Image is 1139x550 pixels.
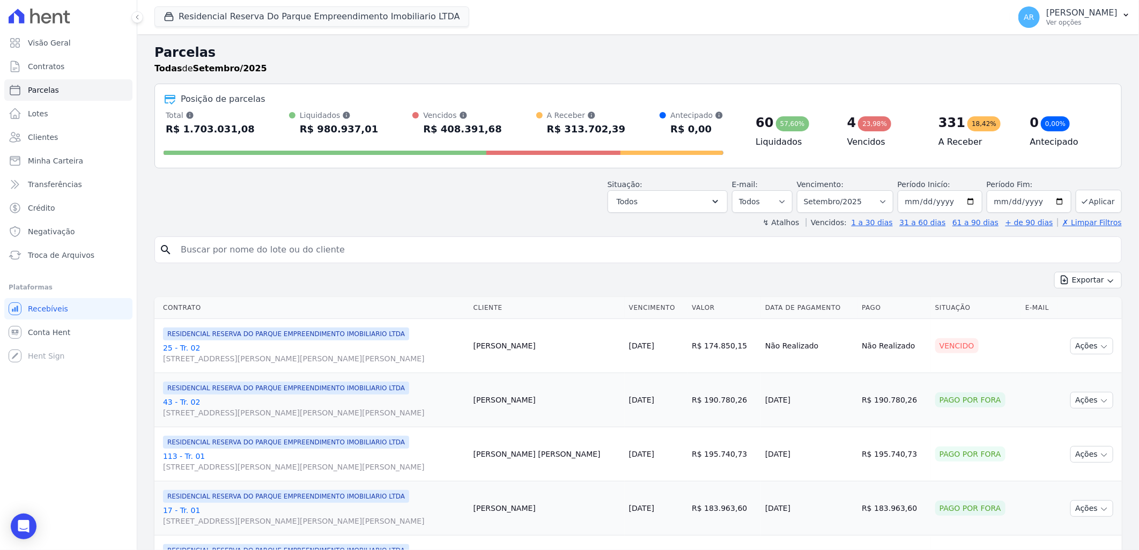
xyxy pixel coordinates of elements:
[181,93,265,106] div: Posição de parcelas
[1076,190,1122,213] button: Aplicar
[28,303,68,314] span: Recebíveis
[547,121,626,138] div: R$ 313.702,39
[4,127,132,148] a: Clientes
[4,56,132,77] a: Contratos
[154,297,469,319] th: Contrato
[4,197,132,219] a: Crédito
[1054,272,1122,288] button: Exportar
[1046,8,1118,18] p: [PERSON_NAME]
[761,427,857,481] td: [DATE]
[154,6,469,27] button: Residencial Reserva Do Parque Empreendimento Imobiliario LTDA
[11,514,36,539] div: Open Intercom Messenger
[687,427,761,481] td: R$ 195.740,73
[1070,500,1113,517] button: Ações
[469,427,625,481] td: [PERSON_NAME] [PERSON_NAME]
[28,132,58,143] span: Clientes
[163,343,465,364] a: 25 - Tr. 02[STREET_ADDRESS][PERSON_NAME][PERSON_NAME][PERSON_NAME]
[1046,18,1118,27] p: Ver opções
[898,180,950,189] label: Período Inicío:
[687,373,761,427] td: R$ 190.780,26
[163,397,465,418] a: 43 - Tr. 02[STREET_ADDRESS][PERSON_NAME][PERSON_NAME][PERSON_NAME]
[1021,297,1058,319] th: E-mail
[1070,392,1113,408] button: Ações
[732,180,758,189] label: E-mail:
[4,221,132,242] a: Negativação
[154,43,1122,62] h2: Parcelas
[687,297,761,319] th: Valor
[931,297,1021,319] th: Situação
[756,136,830,148] h4: Liquidados
[1057,218,1122,227] a: ✗ Limpar Filtros
[629,504,654,512] a: [DATE]
[4,32,132,54] a: Visão Geral
[28,108,48,119] span: Lotes
[4,174,132,195] a: Transferências
[625,297,687,319] th: Vencimento
[163,451,465,472] a: 113 - Tr. 01[STREET_ADDRESS][PERSON_NAME][PERSON_NAME][PERSON_NAME]
[28,61,64,72] span: Contratos
[1010,2,1139,32] button: AR [PERSON_NAME] Ver opções
[163,436,409,449] span: RESIDENCIAL RESERVA DO PARQUE EMPREENDIMENTO IMOBILIARIO LTDA
[761,481,857,536] td: [DATE]
[166,121,255,138] div: R$ 1.703.031,08
[608,190,728,213] button: Todos
[423,110,502,121] div: Vencidos
[163,328,409,340] span: RESIDENCIAL RESERVA DO PARQUE EMPREENDIMENTO IMOBILIARIO LTDA
[4,79,132,101] a: Parcelas
[857,481,931,536] td: R$ 183.963,60
[193,63,267,73] strong: Setembro/2025
[935,501,1005,516] div: Pago por fora
[857,373,931,427] td: R$ 190.780,26
[763,218,799,227] label: ↯ Atalhos
[4,103,132,124] a: Lotes
[857,427,931,481] td: R$ 195.740,73
[1070,446,1113,463] button: Ações
[761,297,857,319] th: Data de Pagamento
[935,392,1005,407] div: Pago por fora
[28,226,75,237] span: Negativação
[629,341,654,350] a: [DATE]
[154,63,182,73] strong: Todas
[28,250,94,261] span: Troca de Arquivos
[952,218,999,227] a: 61 a 90 dias
[1005,218,1053,227] a: + de 90 dias
[938,136,1012,148] h4: A Receber
[154,62,267,75] p: de
[935,338,979,353] div: Vencido
[163,382,409,395] span: RESIDENCIAL RESERVA DO PARQUE EMPREENDIMENTO IMOBILIARIO LTDA
[1070,338,1113,354] button: Ações
[4,150,132,172] a: Minha Carteira
[852,218,893,227] a: 1 a 30 dias
[1030,114,1039,131] div: 0
[28,327,70,338] span: Conta Hent
[4,322,132,343] a: Conta Hent
[967,116,1001,131] div: 18,42%
[423,121,502,138] div: R$ 408.391,68
[300,121,379,138] div: R$ 980.937,01
[987,179,1071,190] label: Período Fim:
[756,114,773,131] div: 60
[670,121,723,138] div: R$ 0,00
[28,38,71,48] span: Visão Geral
[163,462,465,472] span: [STREET_ADDRESS][PERSON_NAME][PERSON_NAME][PERSON_NAME]
[469,297,625,319] th: Cliente
[163,490,409,503] span: RESIDENCIAL RESERVA DO PARQUE EMPREENDIMENTO IMOBILIARIO LTDA
[28,203,55,213] span: Crédito
[938,114,965,131] div: 331
[797,180,844,189] label: Vencimento:
[776,116,809,131] div: 57,60%
[857,297,931,319] th: Pago
[1030,136,1104,148] h4: Antecipado
[163,516,465,526] span: [STREET_ADDRESS][PERSON_NAME][PERSON_NAME][PERSON_NAME]
[858,116,891,131] div: 23,98%
[28,155,83,166] span: Minha Carteira
[899,218,945,227] a: 31 a 60 dias
[4,244,132,266] a: Troca de Arquivos
[761,373,857,427] td: [DATE]
[670,110,723,121] div: Antecipado
[761,319,857,373] td: Não Realizado
[608,180,642,189] label: Situação:
[1024,13,1034,21] span: AR
[469,319,625,373] td: [PERSON_NAME]
[847,114,856,131] div: 4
